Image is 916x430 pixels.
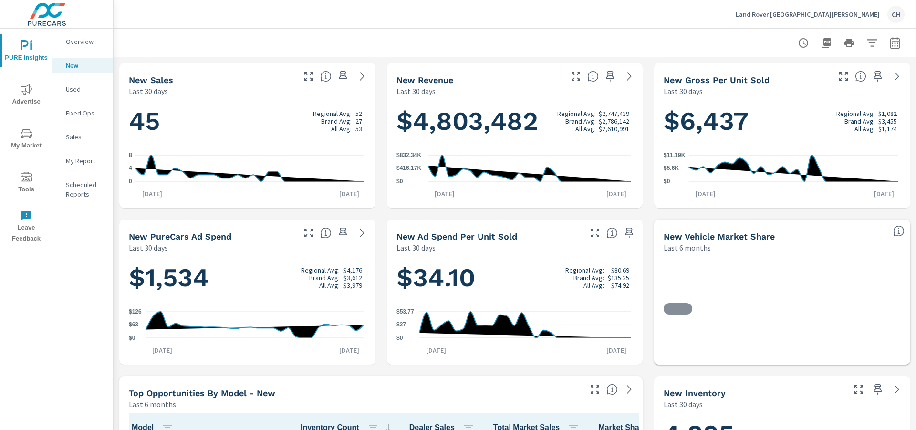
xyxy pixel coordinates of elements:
text: $0 [129,335,135,341]
p: $135.25 [608,274,629,282]
span: PURE Insights [3,40,49,63]
span: Leave Feedback [3,210,49,244]
text: 0 [129,178,132,185]
h5: New Gross Per Unit Sold [664,75,770,85]
p: [DATE] [600,346,633,355]
p: [DATE] [600,189,633,199]
p: [DATE] [419,346,453,355]
p: All Avg: [575,125,596,133]
div: Scheduled Reports [52,178,113,201]
p: Last 30 days [129,242,168,253]
span: Number of vehicles sold by the dealership over the selected date range. [Source: This data is sou... [320,71,332,82]
button: Make Fullscreen [836,69,851,84]
button: Make Fullscreen [587,225,603,241]
div: nav menu [0,29,52,248]
p: [DATE] [428,189,461,199]
p: [DATE] [689,189,722,199]
h1: $4,803,482 [396,105,634,137]
span: Save this to your personalized report [622,225,637,241]
span: Advertise [3,84,49,107]
h5: New Ad Spend Per Unit Sold [396,231,517,241]
div: New [52,58,113,73]
p: $2,786,142 [599,117,629,125]
p: $3,455 [878,117,897,125]
p: Brand Avg: [565,117,596,125]
p: Regional Avg: [836,110,875,117]
p: Land Rover [GEOGRAPHIC_DATA][PERSON_NAME] [736,10,880,19]
span: Average cost of advertising per each vehicle sold at the dealer over the selected date range. The... [606,227,618,239]
p: All Avg: [331,125,352,133]
button: Make Fullscreen [568,69,583,84]
p: Fixed Ops [66,108,105,118]
text: $63 [129,322,138,328]
p: $4,176 [343,266,362,274]
span: Save this to your personalized report [335,225,351,241]
a: See more details in report [354,225,370,241]
text: $27 [396,321,406,328]
p: Brand Avg: [309,274,340,282]
p: All Avg: [319,282,340,289]
p: Last 30 days [664,399,703,410]
h5: New PureCars Ad Spend [129,231,231,241]
div: My Report [52,154,113,168]
h1: $6,437 [664,105,901,137]
a: See more details in report [622,69,637,84]
h5: New Revenue [396,75,453,85]
button: "Export Report to PDF" [817,33,836,52]
span: Save this to your personalized report [870,382,885,397]
text: $416.17K [396,165,421,172]
p: Brand Avg: [321,117,352,125]
div: Fixed Ops [52,106,113,120]
button: Make Fullscreen [851,382,866,397]
p: Brand Avg: [573,274,604,282]
button: Apply Filters [863,33,882,52]
p: My Report [66,156,105,166]
p: Scheduled Reports [66,180,105,199]
span: My Market [3,128,49,151]
p: Last 6 months [664,242,711,253]
div: Sales [52,130,113,144]
button: Make Fullscreen [587,382,603,397]
p: [DATE] [333,346,366,355]
h5: New Vehicle Market Share [664,231,775,241]
a: See more details in report [889,69,905,84]
text: 8 [129,152,132,158]
p: [DATE] [333,189,366,199]
text: $0 [396,178,403,185]
text: 4 [129,165,132,172]
p: $2,610,991 [599,125,629,133]
p: Overview [66,37,105,46]
p: $2,747,439 [599,110,629,117]
span: Save this to your personalized report [870,69,885,84]
p: All Avg: [854,125,875,133]
p: Last 30 days [396,242,436,253]
p: Sales [66,132,105,142]
p: [DATE] [146,346,179,355]
span: Total cost of media for all PureCars channels for the selected dealership group over the selected... [320,227,332,239]
div: CH [887,6,905,23]
text: $126 [129,308,142,315]
div: Overview [52,34,113,49]
span: Dealer Sales within ZipCode / Total Market Sales. [Market = within dealer PMA (or 60 miles if no ... [893,225,905,237]
p: $1,174 [878,125,897,133]
text: $11.19K [664,152,686,158]
p: Brand Avg: [844,117,875,125]
span: Save this to your personalized report [603,69,618,84]
text: $53.77 [396,308,414,315]
span: Average gross profit generated by the dealership for each vehicle sold over the selected date ran... [855,71,866,82]
p: All Avg: [583,282,604,289]
h1: $1,534 [129,262,366,294]
p: New [66,61,105,70]
p: [DATE] [867,189,901,199]
button: Print Report [840,33,859,52]
button: Make Fullscreen [301,225,316,241]
p: 27 [355,117,362,125]
button: Make Fullscreen [301,69,316,84]
p: Used [66,84,105,94]
text: $0 [396,335,403,341]
h5: New Inventory [664,388,726,398]
p: Last 6 months [129,399,176,410]
a: See more details in report [889,382,905,397]
p: $1,082 [878,110,897,117]
p: $3,979 [343,282,362,289]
